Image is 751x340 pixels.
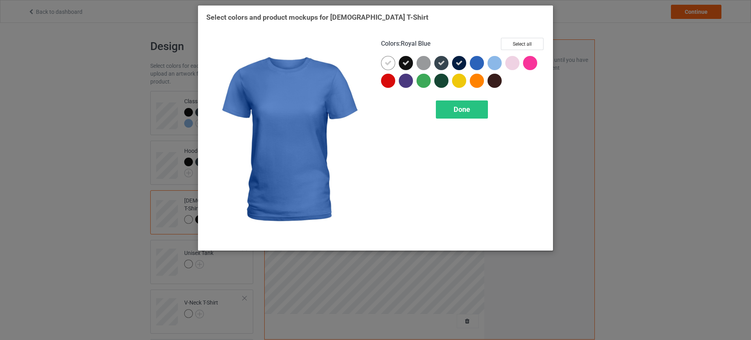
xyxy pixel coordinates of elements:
span: Colors [381,40,399,47]
img: regular.jpg [206,38,370,242]
span: Done [454,105,470,113]
span: Royal Blue [401,40,431,47]
span: Select colors and product mockups for [DEMOGRAPHIC_DATA] T-Shirt [206,13,428,21]
h4: : [381,40,431,48]
button: Select all [501,38,544,50]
